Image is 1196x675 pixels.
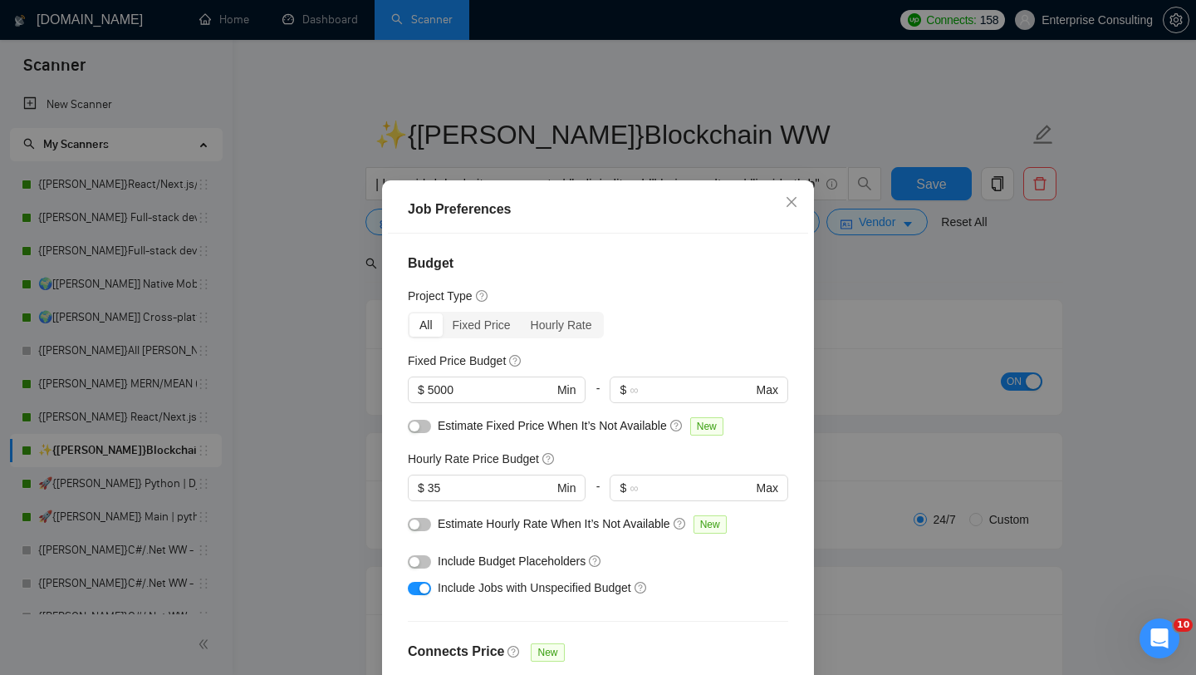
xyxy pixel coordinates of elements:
[408,200,788,219] div: Job Preferences
[635,581,648,594] span: question-circle
[408,642,504,662] h4: Connects Price
[428,479,554,497] input: 0
[1174,618,1193,632] span: 10
[674,517,687,530] span: question-circle
[1140,618,1179,658] iframe: Intercom live chat
[670,419,684,432] span: question-circle
[557,479,576,497] span: Min
[521,313,602,337] div: Hourly Rate
[757,381,778,399] span: Max
[694,515,727,534] span: New
[769,180,814,225] button: Close
[408,352,506,370] h5: Fixed Price Budget
[690,417,723,436] span: New
[785,195,798,209] span: close
[586,377,610,416] div: -
[589,554,602,568] span: question-circle
[418,479,424,497] span: $
[620,381,626,399] span: $
[630,479,752,497] input: ∞
[438,554,586,568] span: Include Budget Placeholders
[509,354,522,367] span: question-circle
[418,381,424,399] span: $
[428,381,554,399] input: 0
[408,287,473,305] h5: Project Type
[443,313,521,337] div: Fixed Price
[438,517,670,530] span: Estimate Hourly Rate When It’s Not Available
[557,381,576,399] span: Min
[438,419,667,432] span: Estimate Fixed Price When It’s Not Available
[531,643,564,662] span: New
[542,452,556,466] span: question-circle
[586,475,610,515] div: -
[438,581,631,594] span: Include Jobs with Unspecified Budget
[620,479,626,497] span: $
[507,645,521,658] span: question-circle
[409,313,443,337] div: All
[757,479,778,497] span: Max
[408,450,539,468] h5: Hourly Rate Price Budget
[630,381,752,399] input: ∞
[408,254,788,273] h4: Budget
[476,289,489,303] span: question-circle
